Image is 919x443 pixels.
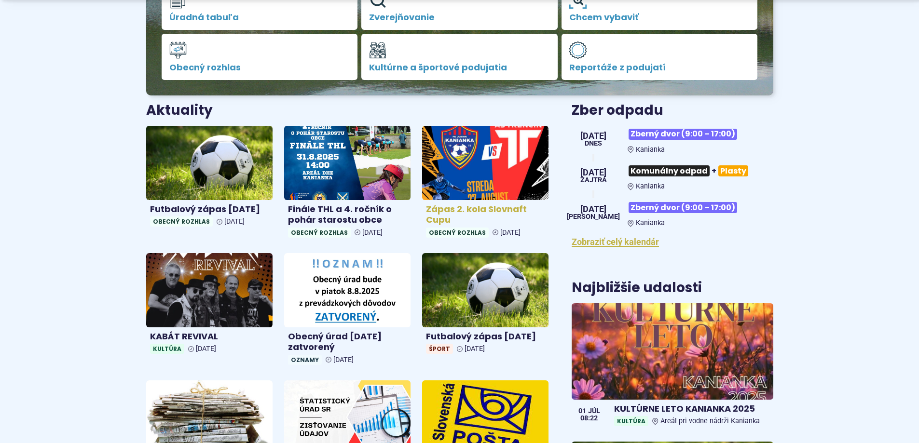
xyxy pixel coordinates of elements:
span: Reportáže z podujatí [569,63,750,72]
a: Finále THL a 4. ročník o pohár starostu obce Obecný rozhlas [DATE] [284,126,411,242]
a: Futbalový zápas [DATE] Obecný rozhlas [DATE] [146,126,273,230]
span: Chcem vybaviť [569,13,750,22]
span: Zberný dvor (9:00 – 17:00) [629,129,737,140]
span: [DATE] [567,205,620,214]
h4: KABÁT REVIVAL [150,331,269,342]
span: [DATE] [333,356,354,364]
span: [DATE] [500,228,521,237]
span: [DATE] [196,345,216,353]
span: Areál pri vodne nádrži Kanianka [660,417,760,425]
a: Zberný dvor (9:00 – 17:00) Kanianka [DATE] Dnes [572,125,773,154]
a: KULTÚRNE LETO KANIANKA 2025 KultúraAreál pri vodne nádrži Kanianka 01 júl 08:22 [572,303,773,430]
a: Zápas 2. kola Slovnaft Cupu Obecný rozhlas [DATE] [422,126,549,242]
a: KABÁT REVIVAL Kultúra [DATE] [146,253,273,358]
a: Komunálny odpad+Plasty Kanianka [DATE] Zajtra [572,161,773,190]
a: Zobraziť celý kalendár [572,237,659,247]
span: [DATE] [465,345,485,353]
span: Zverejňovanie [369,13,550,22]
h3: + [628,161,773,180]
span: [DATE] [224,217,245,226]
span: Kanianka [636,182,665,190]
span: Kanianka [636,146,665,154]
span: 08:22 [578,415,600,422]
span: Kultúrne a športové podujatia [369,63,550,72]
span: [PERSON_NAME] [567,214,620,220]
h4: Futbalový zápas [DATE] [426,331,545,342]
a: Obecný úrad [DATE] zatvorený Oznamy [DATE] [284,253,411,369]
h3: Zber odpadu [572,103,773,118]
span: Kultúra [150,344,184,354]
span: Dnes [580,140,606,147]
span: Kultúra [614,416,648,426]
h4: Obecný úrad [DATE] zatvorený [288,331,407,353]
span: júl [588,408,600,415]
span: Kanianka [636,219,665,227]
a: Obecný rozhlas [162,34,358,80]
h4: KULTÚRNE LETO KANIANKA 2025 [614,403,769,415]
span: Obecný rozhlas [150,216,213,227]
span: [DATE] [362,228,383,237]
span: Komunálny odpad [629,165,710,176]
span: 01 [578,408,586,415]
h4: Futbalový zápas [DATE] [150,204,269,215]
span: Obecný rozhlas [169,63,350,72]
a: Zberný dvor (9:00 – 17:00) Kanianka [DATE] [PERSON_NAME] [572,198,773,227]
h3: Aktuality [146,103,213,118]
span: Obecný rozhlas [288,228,351,238]
span: Úradná tabuľa [169,13,350,22]
a: Reportáže z podujatí [562,34,758,80]
h4: Zápas 2. kola Slovnaft Cupu [426,204,545,226]
span: Obecný rozhlas [426,228,489,238]
span: Oznamy [288,355,322,365]
span: Zajtra [580,177,607,184]
span: [DATE] [580,168,607,177]
span: Zberný dvor (9:00 – 17:00) [629,202,737,213]
span: Plasty [718,165,748,176]
h3: Najbližšie udalosti [572,281,702,295]
h4: Finále THL a 4. ročník o pohár starostu obce [288,204,407,226]
span: Šport [426,344,453,354]
a: Futbalový zápas [DATE] Šport [DATE] [422,253,549,358]
span: [DATE] [580,132,606,140]
a: Kultúrne a športové podujatia [361,34,558,80]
